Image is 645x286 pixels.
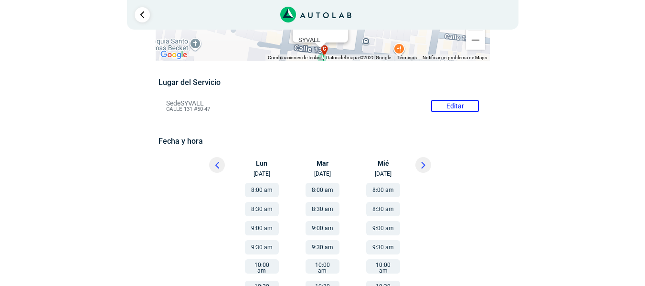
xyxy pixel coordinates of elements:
h5: Lugar del Servicio [159,78,486,87]
button: 8:00 am [366,183,400,197]
button: 10:00 am [366,259,400,274]
button: 9:30 am [366,240,400,254]
button: 9:30 am [306,240,339,254]
button: 10:00 am [245,259,279,274]
span: c [322,45,326,53]
button: Cerrar [327,11,350,34]
a: Abre esta zona en Google Maps (se abre en una nueva ventana) [158,49,190,61]
a: Ir al paso anterior [135,7,150,22]
button: 8:30 am [306,202,339,216]
button: 9:30 am [245,240,279,254]
button: Combinaciones de teclas [268,54,320,61]
button: 10:00 am [306,259,339,274]
button: 9:00 am [306,221,339,235]
button: Reducir [466,31,485,50]
button: 9:00 am [366,221,400,235]
button: 9:00 am [245,221,279,235]
div: CALLE 131 #50-47 [298,36,348,51]
a: Términos (se abre en una nueva pestaña) [397,55,417,60]
h5: Fecha y hora [159,137,486,146]
button: 8:30 am [245,202,279,216]
button: 8:30 am [366,202,400,216]
a: Notificar un problema de Maps [423,55,487,60]
button: 8:00 am [306,183,339,197]
img: Google [158,49,190,61]
b: SYVALL [298,36,320,43]
span: Datos del mapa ©2025 Google [326,55,391,60]
button: 8:00 am [245,183,279,197]
a: Link al sitio de autolab [280,10,351,19]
